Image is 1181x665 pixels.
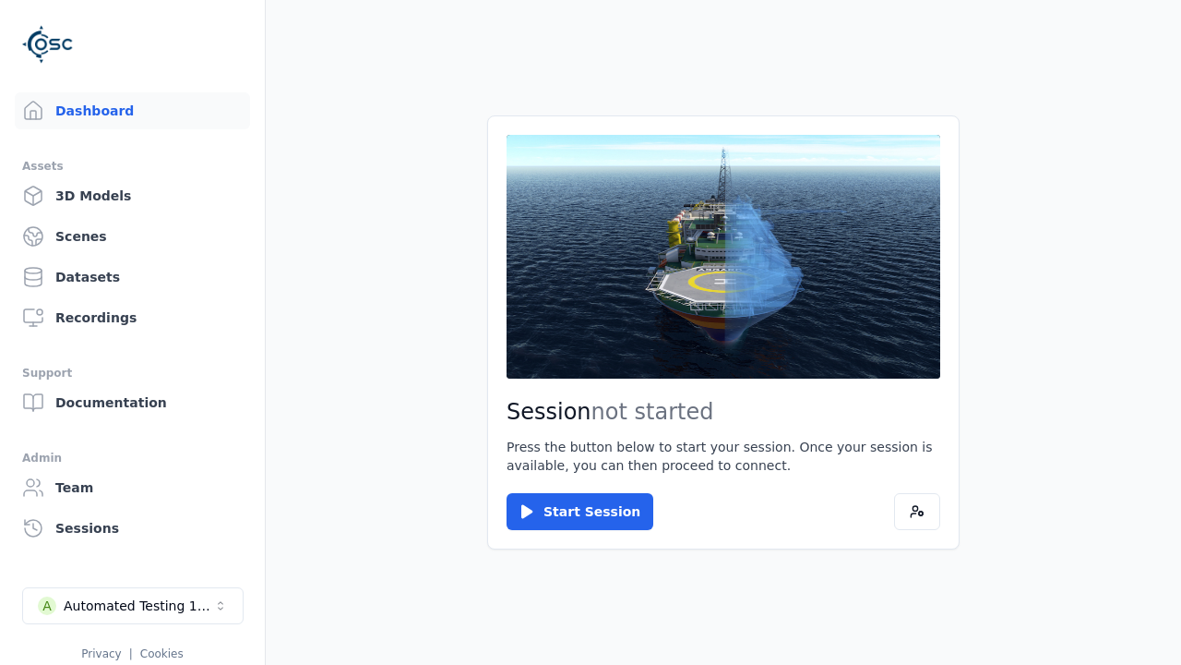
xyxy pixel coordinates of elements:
h2: Session [507,397,940,427]
div: Assets [22,155,243,177]
button: Start Session [507,493,653,530]
span: not started [591,399,714,425]
div: Support [22,362,243,384]
div: Admin [22,447,243,469]
a: Privacy [81,647,121,660]
a: Datasets [15,259,250,296]
div: Automated Testing 1 - Playwright [64,597,213,615]
a: 3D Models [15,177,250,214]
button: Select a workspace [22,587,244,624]
img: Logo [22,18,74,70]
p: Press the button below to start your session. Once your session is available, you can then procee... [507,438,940,475]
a: Documentation [15,384,250,421]
a: Dashboard [15,92,250,129]
a: Cookies [140,647,184,660]
a: Team [15,469,250,506]
div: A [38,597,56,615]
a: Recordings [15,299,250,336]
a: Sessions [15,510,250,547]
a: Scenes [15,218,250,255]
span: | [129,647,133,660]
